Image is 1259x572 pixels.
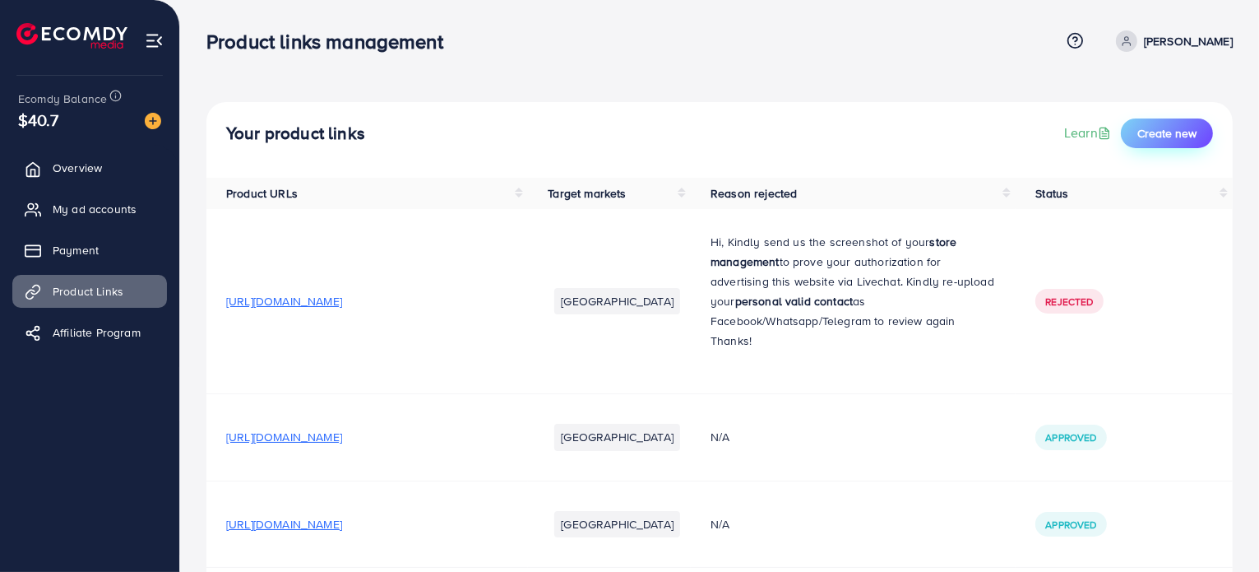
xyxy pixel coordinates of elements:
[1045,518,1096,532] span: Approved
[53,160,102,176] span: Overview
[711,185,797,202] span: Reason rejected
[12,275,167,308] a: Product Links
[711,516,729,532] span: N/A
[12,234,167,267] a: Payment
[18,91,107,107] span: Ecomdy Balance
[226,516,342,532] span: [URL][DOMAIN_NAME]
[548,185,626,202] span: Target markets
[206,30,456,53] h3: Product links management
[53,242,99,258] span: Payment
[1064,123,1114,142] a: Learn
[226,293,342,309] span: [URL][DOMAIN_NAME]
[18,108,58,132] span: $40.7
[145,31,164,50] img: menu
[12,316,167,349] a: Affiliate Program
[12,193,167,226] a: My ad accounts
[735,293,854,309] strong: personal valid contact
[1137,125,1197,142] span: Create new
[53,201,137,217] span: My ad accounts
[711,331,996,351] p: Thanks!
[226,123,365,144] h4: Your product links
[12,151,167,184] a: Overview
[1035,185,1068,202] span: Status
[1144,31,1233,51] p: [PERSON_NAME]
[711,232,996,331] p: Hi, Kindly send us the screenshot of your to prove your authorization for advertising this websit...
[1189,498,1247,560] iframe: Chat
[145,113,161,129] img: image
[226,185,298,202] span: Product URLs
[226,429,342,445] span: [URL][DOMAIN_NAME]
[1109,30,1233,52] a: [PERSON_NAME]
[1045,430,1096,444] span: Approved
[16,23,127,49] img: logo
[554,511,680,537] li: [GEOGRAPHIC_DATA]
[554,288,680,314] li: [GEOGRAPHIC_DATA]
[711,429,729,445] span: N/A
[53,283,123,300] span: Product Links
[1045,295,1093,309] span: Rejected
[53,324,141,341] span: Affiliate Program
[554,424,680,450] li: [GEOGRAPHIC_DATA]
[1121,119,1213,148] button: Create new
